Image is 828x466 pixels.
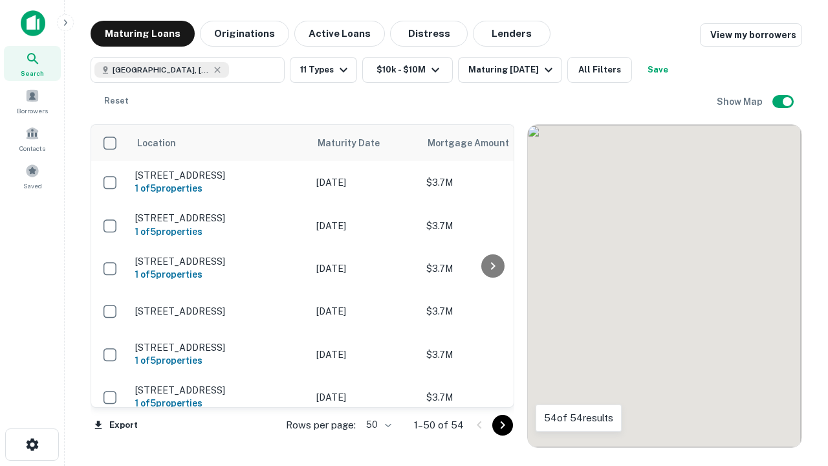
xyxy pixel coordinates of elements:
button: Maturing [DATE] [458,57,562,83]
span: Borrowers [17,105,48,116]
button: Maturing Loans [91,21,195,47]
div: 50 [361,416,393,434]
p: [STREET_ADDRESS] [135,256,303,267]
button: Active Loans [294,21,385,47]
span: Contacts [19,143,45,153]
button: Reset [96,88,137,114]
span: Saved [23,181,42,191]
span: Location [136,135,176,151]
p: [STREET_ADDRESS] [135,384,303,396]
span: Mortgage Amount [428,135,526,151]
span: [GEOGRAPHIC_DATA], [GEOGRAPHIC_DATA] [113,64,210,76]
p: 1–50 of 54 [414,417,464,433]
span: Search [21,68,44,78]
div: 0 0 [528,125,801,447]
h6: 1 of 5 properties [135,396,303,410]
p: [STREET_ADDRESS] [135,342,303,353]
a: Search [4,46,61,81]
img: capitalize-icon.png [21,10,45,36]
button: Save your search to get updates of matches that match your search criteria. [637,57,679,83]
a: Borrowers [4,83,61,118]
h6: 1 of 5 properties [135,181,303,195]
p: [STREET_ADDRESS] [135,170,303,181]
th: Location [129,125,310,161]
a: Contacts [4,121,61,156]
th: Mortgage Amount [420,125,562,161]
p: [STREET_ADDRESS] [135,212,303,224]
p: [DATE] [316,219,413,233]
h6: 1 of 5 properties [135,353,303,368]
p: 54 of 54 results [544,410,613,426]
p: $3.7M [426,348,556,362]
div: Maturing [DATE] [468,62,556,78]
span: Maturity Date [318,135,397,151]
p: [DATE] [316,304,413,318]
button: Lenders [473,21,550,47]
h6: Show Map [717,94,765,109]
h6: 1 of 5 properties [135,225,303,239]
button: All Filters [567,57,632,83]
p: Rows per page: [286,417,356,433]
p: $3.7M [426,175,556,190]
p: $3.7M [426,261,556,276]
h6: 1 of 5 properties [135,267,303,282]
iframe: Chat Widget [763,321,828,383]
p: $3.7M [426,390,556,405]
p: [DATE] [316,261,413,276]
button: Export [91,416,141,435]
p: [DATE] [316,175,413,190]
a: View my borrowers [700,23,802,47]
button: Originations [200,21,289,47]
p: [DATE] [316,348,413,362]
p: [STREET_ADDRESS] [135,305,303,317]
button: Distress [390,21,468,47]
p: [DATE] [316,390,413,405]
a: Saved [4,159,61,194]
th: Maturity Date [310,125,420,161]
button: 11 Types [290,57,357,83]
p: $3.7M [426,219,556,233]
p: $3.7M [426,304,556,318]
button: $10k - $10M [362,57,453,83]
button: Go to next page [492,415,513,436]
